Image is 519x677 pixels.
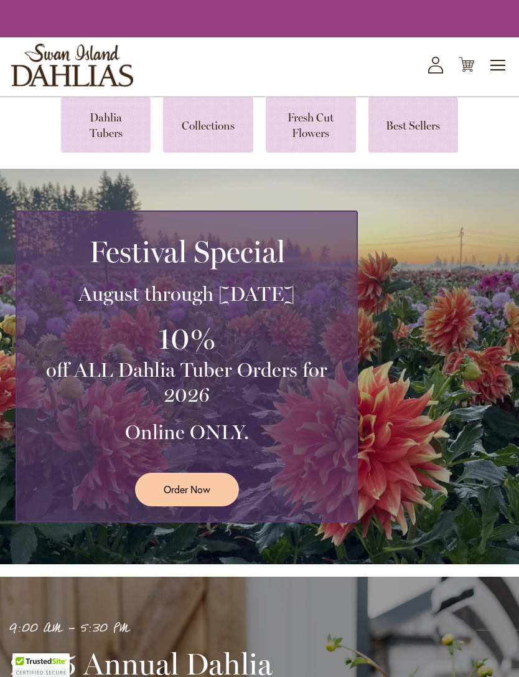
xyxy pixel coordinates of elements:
[135,473,239,506] a: Order Now
[11,44,133,87] a: store logo
[32,420,342,445] h3: Online ONLY.
[32,357,342,407] h3: off ALL Dahlia Tuber Orders for 2026
[164,482,210,496] span: Order Now
[32,234,342,269] h2: Festival Special
[32,319,342,358] h3: 10%
[9,618,352,639] p: 9:00 AM - 5:30 PM
[32,282,342,306] h3: August through [DATE]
